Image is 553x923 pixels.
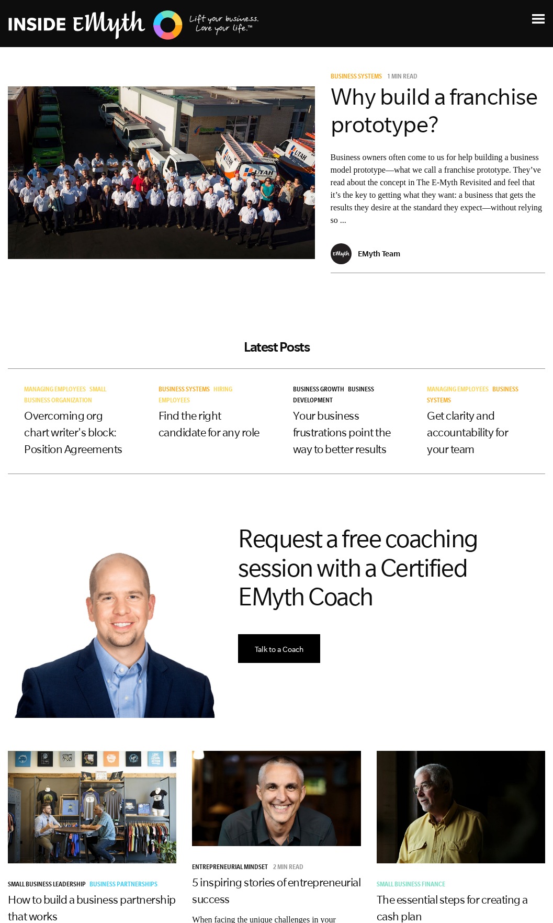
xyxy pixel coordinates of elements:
[8,86,315,259] img: business model prototype
[89,882,161,889] a: Business Partnerships
[238,524,510,611] h2: Request a free coaching session with a Certified EMyth Coach
[192,876,360,905] a: 5 inspiring stories of entrepreneurial success
[255,645,303,654] span: Talk to a Coach
[331,74,382,81] span: Business Systems
[192,751,360,846] img: business coaching success stories
[427,387,489,394] span: Managing Employees
[331,84,538,137] a: Why build a franchise prototype?
[8,524,222,718] img: Smart Business Coach
[24,387,86,394] span: Managing Employees
[89,882,157,889] span: Business Partnerships
[501,873,553,923] iframe: Chat Widget
[8,893,176,922] a: How to build a business partnership that works
[159,387,232,405] a: Hiring Employees
[331,151,545,227] p: Business owners often come to us for help building a business model prototype—what we call a fran...
[331,243,352,264] img: EMyth Team - EMyth
[192,864,272,872] a: Entrepreneurial Mindset
[293,387,348,394] a: Business Growth
[159,409,259,438] a: Find the right candidate for any role
[238,634,320,663] a: Talk to a Coach
[8,751,176,863] img: two business owners discussing creating a business partnership
[358,249,400,258] p: EMyth Team
[532,14,545,24] img: Open Menu
[293,387,374,405] a: Business Development
[24,409,122,455] a: Overcoming org chart writer's block: Position Agreements
[273,864,303,872] p: 2 min read
[387,74,417,81] p: 1 min read
[427,409,508,455] a: Get clarity and accountability for your team
[8,882,89,889] a: Small Business Leadership
[8,339,545,355] h2: Latest Posts
[377,882,445,889] span: Small Business Finance
[192,864,268,872] span: Entrepreneurial Mindset
[377,882,449,889] a: Small Business Finance
[293,387,344,394] span: Business Growth
[8,9,259,41] img: EMyth Business Coaching
[159,387,213,394] a: Business Systems
[293,409,391,455] a: Your business frustrations point the way to better results
[159,387,210,394] span: Business Systems
[331,74,386,81] a: Business Systems
[8,882,86,889] span: Small Business Leadership
[377,893,528,922] a: The essential steps for creating a cash plan
[24,387,89,394] a: Managing Employees
[377,751,545,863] img: cash flow plan, how to create a cash flow plan for a small business
[427,387,492,394] a: Managing Employees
